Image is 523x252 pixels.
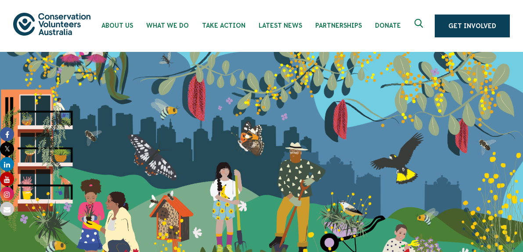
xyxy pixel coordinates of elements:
span: About Us [101,22,133,29]
a: Get Involved [435,15,510,37]
span: What We Do [146,22,189,29]
span: Latest News [259,22,302,29]
span: Donate [375,22,401,29]
span: Take Action [202,22,245,29]
span: Expand search box [415,19,426,33]
button: Expand search box Close search box [409,15,430,37]
img: logo.svg [13,13,90,35]
span: Partnerships [315,22,362,29]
